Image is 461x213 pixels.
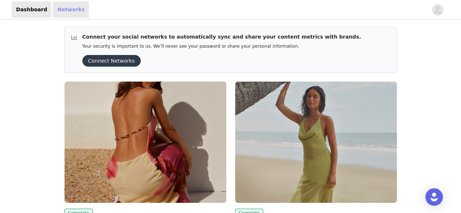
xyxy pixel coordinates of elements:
p: Connect your social networks to automatically sync and share your content metrics with brands. [82,33,361,41]
button: Connect Networks [82,55,141,67]
div: avatar [434,4,441,16]
div: Open Intercom Messenger [425,188,443,206]
img: Peppermayo AUS [65,82,226,203]
p: Your security is important to us. We’ll never see your password or share your personal information. [82,44,361,49]
img: Peppermayo AUS [235,82,397,203]
a: Networks [53,1,89,18]
a: Dashboard [12,1,51,18]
